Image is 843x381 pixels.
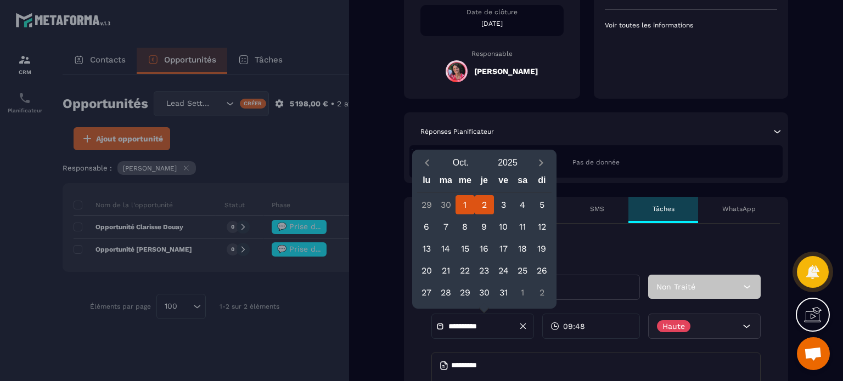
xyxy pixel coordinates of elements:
[797,337,830,370] div: Ouvrir le chat
[456,195,475,214] div: 1
[494,239,513,258] div: 17
[513,239,532,258] div: 18
[513,283,532,302] div: 1
[494,195,513,214] div: 3
[475,283,494,302] div: 30
[417,239,436,258] div: 13
[590,204,604,213] p: SMS
[436,173,456,192] div: ma
[572,158,620,166] span: Pas de donnée
[494,173,513,192] div: ve
[532,195,552,214] div: 5
[532,173,552,192] div: di
[653,204,675,213] p: Tâches
[475,217,494,236] div: 9
[420,19,564,28] p: [DATE]
[662,322,685,330] p: Haute
[456,261,475,280] div: 22
[475,239,494,258] div: 16
[420,127,494,136] p: Réponses Planificateur
[484,153,531,173] button: Open years overlay
[532,217,552,236] div: 12
[456,283,475,302] div: 29
[532,283,552,302] div: 2
[420,8,564,16] p: Date de clôture
[456,217,475,236] div: 8
[436,217,456,236] div: 7
[605,21,777,30] p: Voir toutes les informations
[475,261,494,280] div: 23
[494,261,513,280] div: 24
[532,239,552,258] div: 19
[513,173,532,192] div: sa
[531,156,552,170] button: Next month
[513,195,532,214] div: 4
[475,195,494,214] div: 2
[474,67,538,76] h5: [PERSON_NAME]
[456,239,475,258] div: 15
[417,261,436,280] div: 20
[656,282,695,291] span: Non Traité
[417,173,552,302] div: Calendar wrapper
[417,173,436,192] div: lu
[417,283,436,302] div: 27
[420,50,564,58] p: Responsable
[436,261,456,280] div: 21
[494,283,513,302] div: 31
[437,153,485,173] button: Open months overlay
[417,217,436,236] div: 6
[436,239,456,258] div: 14
[494,217,513,236] div: 10
[722,204,756,213] p: WhatsApp
[475,173,494,192] div: je
[513,217,532,236] div: 11
[417,195,436,214] div: 29
[436,283,456,302] div: 28
[563,321,585,332] span: 09:48
[417,195,552,302] div: Calendar days
[456,173,475,192] div: me
[417,156,437,170] button: Previous month
[532,261,552,280] div: 26
[436,195,456,214] div: 30
[513,261,532,280] div: 25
